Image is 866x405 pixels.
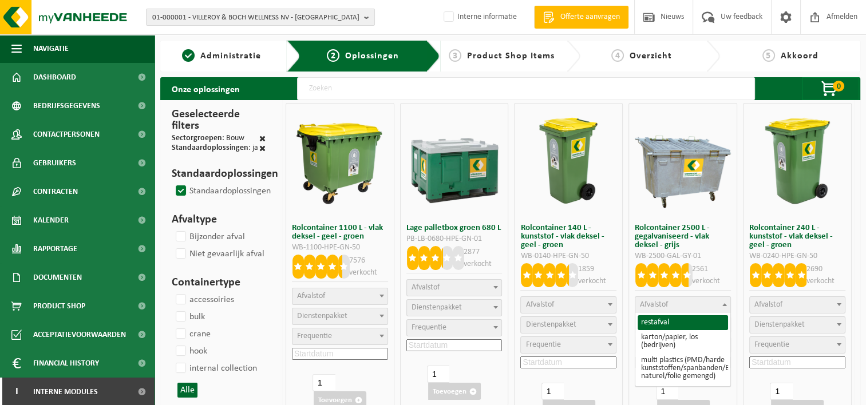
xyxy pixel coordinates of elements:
button: Toevoegen [428,383,481,400]
span: Contactpersonen [33,120,100,149]
a: 1Administratie [166,49,278,63]
a: 2Oplossingen [309,49,418,63]
input: Zoeken [297,77,755,100]
div: : Bouw [172,134,244,144]
span: Afvalstof [525,300,553,309]
input: 1 [427,366,449,383]
h3: Rolcontainer 140 L - kunststof - vlak deksel - geel - groen [520,224,616,249]
label: Interne informatie [441,9,517,26]
span: Afvalstof [640,300,668,309]
span: Afvalstof [297,292,325,300]
input: 1 [541,383,564,400]
input: 1 [656,383,678,400]
span: Standaardoplossingen [172,144,248,152]
span: Frequentie [297,332,332,340]
label: crane [173,325,211,343]
span: Navigatie [33,34,69,63]
span: Dashboard [33,63,76,92]
label: accessoiries [173,291,234,308]
label: Bijzonder afval [173,228,245,245]
img: WB-0240-HPE-GN-50 [749,112,846,209]
span: Dienstenpakket [412,303,462,312]
input: Startdatum [520,356,616,368]
span: Financial History [33,349,99,378]
p: 7576 verkocht [349,255,388,279]
span: Frequentie [412,323,446,332]
span: Kalender [33,206,69,235]
button: 01-000001 - VILLEROY & BOCH WELLNESS NV - [GEOGRAPHIC_DATA] [146,9,375,26]
span: 4 [611,49,624,62]
span: 0 [833,81,844,92]
h3: Standaardoplossingen [172,165,266,182]
label: hook [173,343,207,360]
h2: Onze oplossingen [160,77,251,100]
span: Dienstenpakket [525,320,576,329]
label: bulk [173,308,205,325]
span: Overzicht [630,51,672,61]
img: WB-1100-HPE-GN-50 [291,112,389,209]
input: Startdatum [406,339,503,351]
li: karton/papier, los (bedrijven) [638,330,728,353]
span: Afvalstof [754,300,782,309]
input: Startdatum [749,356,845,368]
h3: Containertype [172,274,266,291]
a: 5Akkoord [726,49,855,63]
span: 3 [449,49,461,62]
span: Frequentie [754,340,789,349]
input: Startdatum [292,348,388,360]
input: 1 [313,374,335,391]
span: Gebruikers [33,149,76,177]
h3: Rolcontainer 1100 L - vlak deksel - geel - groen [292,224,388,241]
a: Offerte aanvragen [534,6,628,29]
h3: Lage palletbox groen 680 L [406,224,503,232]
div: : ja [172,144,258,154]
label: Niet gevaarlijk afval [173,245,264,263]
label: Standaardoplossingen [173,182,271,200]
span: 01-000001 - VILLEROY & BOCH WELLNESS NV - [GEOGRAPHIC_DATA] [152,9,359,26]
div: WB-1100-HPE-GN-50 [292,244,388,252]
span: Contracten [33,177,78,206]
a: 4Overzicht [586,49,698,63]
span: Sectorgroepen [172,134,222,142]
a: 3Product Shop Items [446,49,557,63]
div: WB-2500-GAL-GY-01 [635,252,731,260]
h3: Afvaltype [172,211,266,228]
div: WB-0140-HPE-GN-50 [520,252,616,260]
p: 2877 verkocht [464,246,503,270]
span: Offerte aanvragen [557,11,623,23]
span: Documenten [33,263,82,292]
span: Dienstenpakket [754,320,805,329]
span: Rapportage [33,235,77,263]
span: 2 [327,49,339,62]
img: WB-2500-GAL-GY-01 [634,112,731,209]
img: PB-LB-0680-HPE-GN-01 [406,112,503,209]
span: 1 [182,49,195,62]
span: Product Shop [33,292,85,320]
p: 1859 verkocht [578,263,616,287]
h3: Geselecteerde filters [172,106,266,134]
div: PB-LB-0680-HPE-GN-01 [406,235,503,243]
h3: Rolcontainer 240 L - kunststof - vlak deksel - geel - groen [749,224,845,249]
li: restafval [638,315,728,330]
span: Acceptatievoorwaarden [33,320,126,349]
p: 2690 verkocht [806,263,845,287]
li: multi plastics (PMD/harde kunststoffen/spanbanden/EPS/folie naturel/folie gemengd) [638,353,728,384]
img: WB-0140-HPE-GN-50 [520,112,617,209]
span: Akkoord [781,51,818,61]
span: Oplossingen [345,51,399,61]
button: 0 [802,77,859,100]
h3: Rolcontainer 2500 L - gegalvaniseerd - vlak deksel - grijs [635,224,731,249]
button: Alle [177,383,197,398]
span: Afvalstof [412,283,440,292]
label: internal collection [173,360,257,377]
div: WB-0240-HPE-GN-50 [749,252,845,260]
input: 1 [770,383,792,400]
span: Administratie [200,51,261,61]
span: Frequentie [525,340,560,349]
span: Product Shop Items [467,51,555,61]
span: 5 [762,49,775,62]
p: 2561 verkocht [692,263,731,287]
span: Dienstenpakket [297,312,347,320]
span: Bedrijfsgegevens [33,92,100,120]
